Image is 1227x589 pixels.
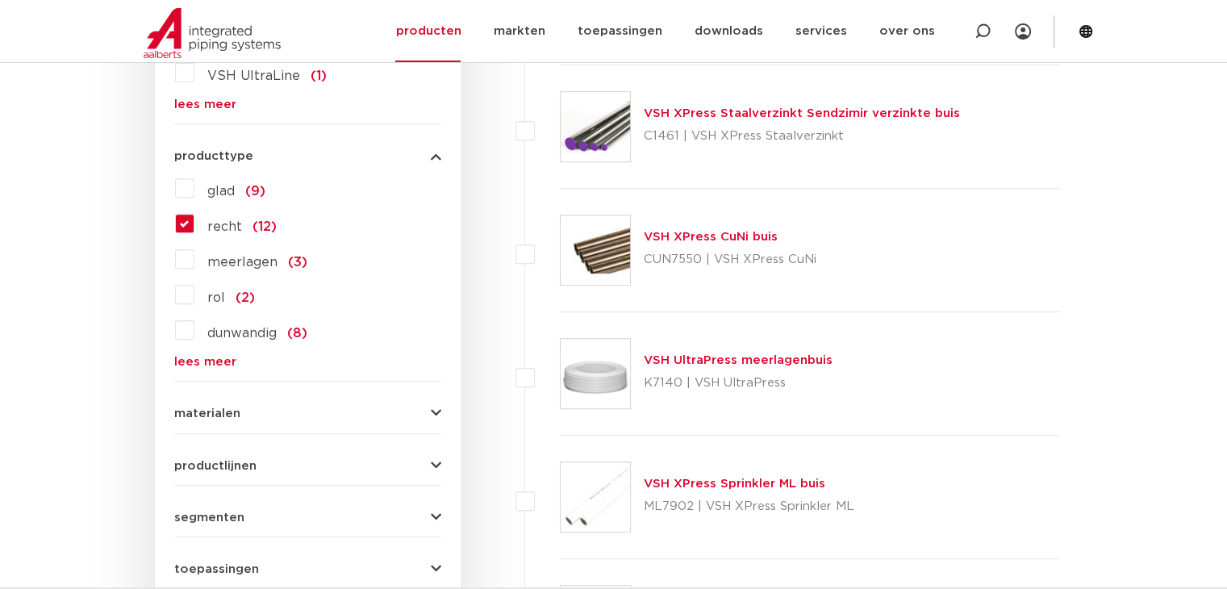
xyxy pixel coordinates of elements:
[174,460,441,472] button: productlijnen
[644,354,833,366] a: VSH UltraPress meerlagenbuis
[174,407,240,420] span: materialen
[174,150,441,162] button: producttype
[561,215,630,285] img: Thumbnail for VSH XPress CuNi buis
[174,460,257,472] span: productlijnen
[174,512,244,524] span: segmenten
[644,231,778,243] a: VSH XPress CuNi buis
[174,98,441,111] a: lees meer
[644,370,833,396] p: K7140 | VSH UltraPress
[644,123,960,149] p: C1461 | VSH XPress Staalverzinkt
[561,339,630,408] img: Thumbnail for VSH UltraPress meerlagenbuis
[174,563,259,575] span: toepassingen
[252,220,277,233] span: (12)
[174,512,441,524] button: segmenten
[207,327,277,340] span: dunwandig
[207,291,225,304] span: rol
[207,220,242,233] span: recht
[311,69,327,82] span: (1)
[236,291,255,304] span: (2)
[207,69,300,82] span: VSH UltraLine
[561,462,630,532] img: Thumbnail for VSH XPress Sprinkler ML buis
[287,327,307,340] span: (8)
[644,107,960,119] a: VSH XPress Staalverzinkt Sendzimir verzinkte buis
[174,563,441,575] button: toepassingen
[207,185,235,198] span: glad
[644,494,854,520] p: ML7902 | VSH XPress Sprinkler ML
[644,478,825,490] a: VSH XPress Sprinkler ML buis
[644,247,816,273] p: CUN7550 | VSH XPress CuNi
[207,256,278,269] span: meerlagen
[288,256,307,269] span: (3)
[561,92,630,161] img: Thumbnail for VSH XPress Staalverzinkt Sendzimir verzinkte buis
[174,407,441,420] button: materialen
[245,185,265,198] span: (9)
[174,356,441,368] a: lees meer
[174,150,253,162] span: producttype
